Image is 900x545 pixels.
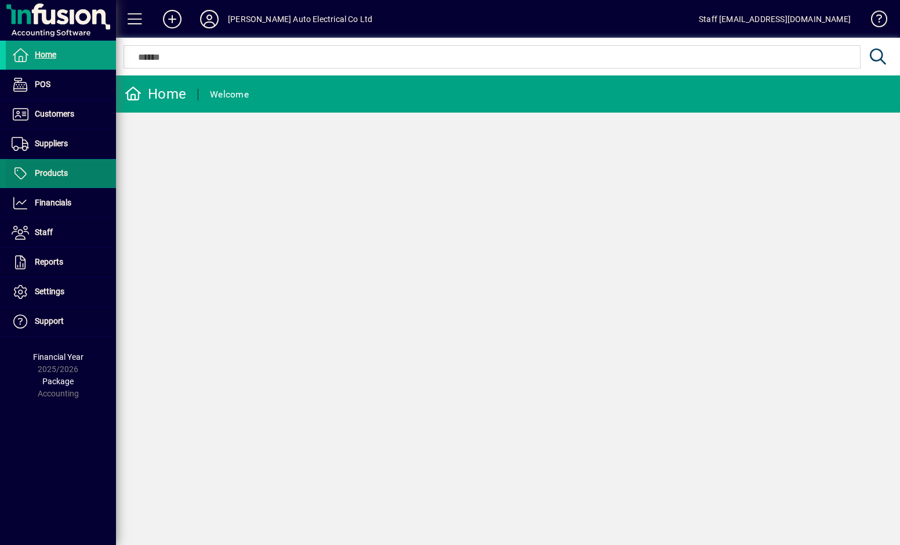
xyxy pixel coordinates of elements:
span: Package [42,377,74,386]
span: Home [35,50,56,59]
a: Products [6,159,116,188]
a: Support [6,307,116,336]
span: Staff [35,228,53,237]
a: Knowledge Base [862,2,886,40]
a: Settings [6,277,116,306]
span: Settings [35,287,64,296]
span: Customers [35,109,74,118]
span: POS [35,80,50,89]
span: Products [35,168,68,178]
button: Profile [191,9,228,30]
a: Reports [6,248,116,277]
a: Suppliers [6,129,116,158]
a: Customers [6,100,116,129]
a: Financials [6,189,116,218]
span: Suppliers [35,139,68,148]
span: Financial Year [33,352,84,362]
button: Add [154,9,191,30]
div: Welcome [210,85,249,104]
a: POS [6,70,116,99]
span: Support [35,316,64,326]
span: Financials [35,198,71,207]
a: Staff [6,218,116,247]
div: [PERSON_NAME] Auto Electrical Co Ltd [228,10,372,28]
div: Staff [EMAIL_ADDRESS][DOMAIN_NAME] [699,10,851,28]
span: Reports [35,257,63,266]
div: Home [125,85,186,103]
